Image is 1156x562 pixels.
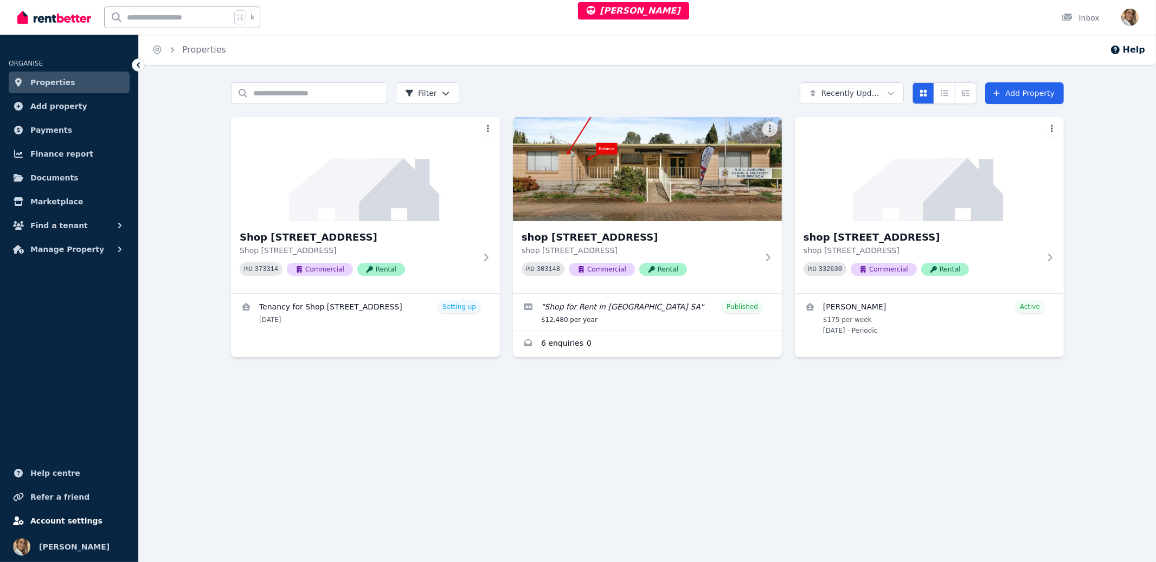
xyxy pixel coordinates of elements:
[244,266,253,272] small: PID
[513,331,782,357] a: Enquiries for shop 1/11 Main North Road, Auburn
[30,219,88,232] span: Find a tenant
[357,263,405,276] span: Rental
[513,117,782,221] img: shop 1/11 Main North Road, Auburn
[1110,43,1145,56] button: Help
[9,95,130,117] a: Add property
[913,82,934,104] button: Card view
[9,510,130,532] a: Account settings
[955,82,977,104] button: Expanded list view
[231,117,500,293] a: Shop 2/11 Main N Rd, AuburnShop [STREET_ADDRESS]Shop [STREET_ADDRESS]PID 373314CommercialRental
[231,294,500,331] a: View details for Tenancy for Shop 2/11 Main N Rd, Auburn
[9,60,43,67] span: ORGANISE
[231,117,500,221] img: Shop 2/11 Main N Rd, Auburn
[9,486,130,508] a: Refer a friend
[513,294,782,331] a: Edit listing: Shop for Rent in Auburn SA
[1121,9,1139,26] img: Jodie Cartmer
[913,82,977,104] div: View options
[30,171,79,184] span: Documents
[795,117,1064,221] img: shop 3/11 Main North Road, Auburn
[240,245,476,256] p: Shop [STREET_ADDRESS]
[30,243,104,256] span: Manage Property
[1044,121,1059,137] button: More options
[30,514,102,527] span: Account settings
[240,230,476,245] h3: Shop [STREET_ADDRESS]
[985,82,1064,104] a: Add Property
[480,121,496,137] button: More options
[795,117,1064,293] a: shop 3/11 Main North Road, Auburnshop [STREET_ADDRESS]shop [STREET_ADDRESS]PID 332630CommercialRe...
[804,245,1040,256] p: shop [STREET_ADDRESS]
[804,230,1040,245] h3: shop [STREET_ADDRESS]
[537,266,560,273] code: 303148
[1062,12,1100,23] div: Inbox
[9,72,130,93] a: Properties
[821,88,883,99] span: Recently Updated
[819,266,842,273] code: 332630
[13,538,30,555] img: Jodie Cartmer
[513,117,782,293] a: shop 1/11 Main North Road, Auburnshop [STREET_ADDRESS]shop [STREET_ADDRESS]PID 303148CommercialRe...
[39,540,110,553] span: [PERSON_NAME]
[639,263,687,276] span: Rental
[808,266,817,272] small: PID
[851,263,917,276] span: Commercial
[9,167,130,189] a: Documents
[934,82,955,104] button: Compact list view
[182,44,226,55] a: Properties
[522,230,758,245] h3: shop [STREET_ADDRESS]
[9,191,130,212] a: Marketplace
[522,245,758,256] p: shop [STREET_ADDRESS]
[526,266,535,272] small: PID
[9,119,130,141] a: Payments
[9,238,130,260] button: Manage Property
[30,195,83,208] span: Marketplace
[17,9,91,25] img: RentBetter
[405,88,437,99] span: Filter
[9,143,130,165] a: Finance report
[800,82,904,104] button: Recently Updated
[569,263,635,276] span: Commercial
[396,82,459,104] button: Filter
[30,147,93,160] span: Finance report
[587,5,680,16] span: [PERSON_NAME]
[9,215,130,236] button: Find a tenant
[30,467,80,480] span: Help centre
[30,124,72,137] span: Payments
[139,35,239,65] nav: Breadcrumb
[30,100,87,113] span: Add property
[255,266,278,273] code: 373314
[30,490,89,503] span: Refer a friend
[287,263,353,276] span: Commercial
[251,13,254,22] span: k
[30,76,75,89] span: Properties
[762,121,778,137] button: More options
[921,263,969,276] span: Rental
[9,462,130,484] a: Help centre
[795,294,1064,341] a: View details for Dr. Tom Lemon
